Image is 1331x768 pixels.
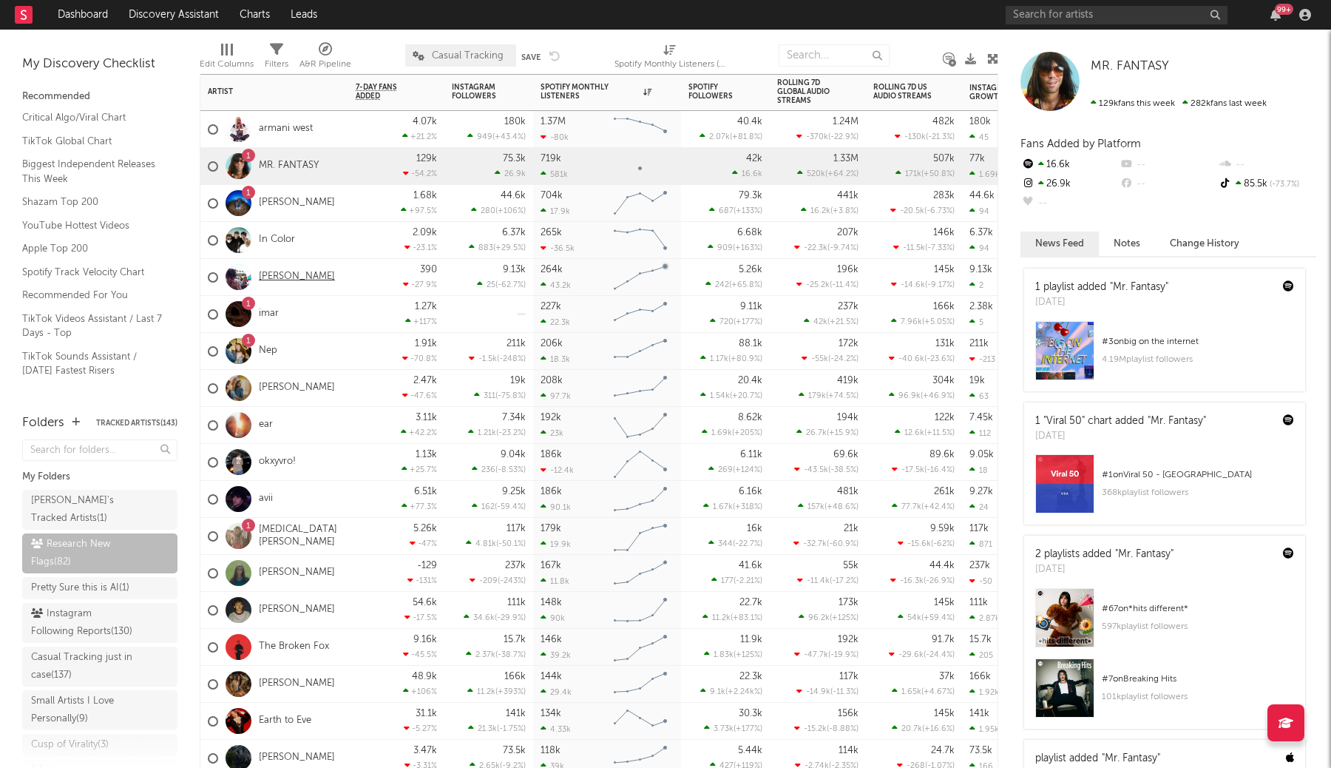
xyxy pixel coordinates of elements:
[837,191,858,201] div: 441k
[1091,60,1169,73] span: MR. FANTASY
[401,206,437,215] div: +97.5 %
[200,37,254,80] div: Edit Columns
[710,355,728,363] span: 1.17k
[31,492,135,528] div: [PERSON_NAME]'s Tracked Artists ( 1 )
[813,318,827,326] span: 42k
[510,376,526,385] div: 19k
[839,339,858,348] div: 172k
[259,382,335,394] a: [PERSON_NAME]
[259,419,273,431] a: ear
[828,392,856,400] span: +74.5 %
[432,51,504,61] span: Casual Tracking
[607,185,674,222] svg: Chart title
[477,133,492,141] span: 949
[403,169,437,178] div: -54.2 %
[1024,454,1305,525] a: #1onViral 50 - [GEOGRAPHIC_DATA]368kplaylist followers
[969,413,993,422] div: 7.45k
[702,428,762,437] div: ( )
[934,265,955,274] div: 145k
[895,169,955,178] div: ( )
[541,132,569,142] div: -80k
[833,207,856,215] span: +3.8 %
[710,317,762,326] div: ( )
[607,407,674,444] svg: Chart title
[413,191,437,201] div: 1.68k
[22,311,163,341] a: TikTok Videos Assistant / Last 7 Days - Top
[299,37,351,80] div: A&R Pipeline
[614,37,725,80] div: Spotify Monthly Listeners (Spotify Monthly Listeners)
[711,429,732,437] span: 1.69k
[541,265,563,274] div: 264k
[415,339,437,348] div: 1.91k
[503,154,526,164] div: 75.3k
[404,243,437,252] div: -23.1 %
[22,194,163,210] a: Shazam Top 200
[467,132,526,141] div: ( )
[742,170,762,178] span: 16.6k
[1110,282,1168,292] a: "Mr. Fantasy"
[541,339,563,348] div: 206k
[22,439,177,461] input: Search for folders...
[1102,484,1294,502] div: 368k playlist followers
[923,392,952,400] span: +46.9 %
[927,244,952,252] span: -7.33 %
[731,355,760,363] span: +80.9 %
[832,281,856,289] span: -11.4 %
[797,169,858,178] div: ( )
[889,354,955,363] div: ( )
[901,318,922,326] span: 7.96k
[1102,670,1294,688] div: # 7 on Breaking Hits
[549,49,560,62] button: Undo the changes to the current view.
[969,339,989,348] div: 211k
[259,271,335,283] a: [PERSON_NAME]
[259,234,295,246] a: In Color
[796,428,858,437] div: ( )
[732,392,760,400] span: +20.7 %
[481,207,495,215] span: 280
[969,228,993,238] div: 6.37k
[413,117,437,127] div: 4.07k
[969,376,985,385] div: 19k
[259,160,319,172] a: MR. FANTASY
[799,391,858,400] div: ( )
[541,154,561,164] div: 719k
[22,690,177,730] a: Small Artists I Love Personally(9)
[22,264,163,280] a: Spotify Track Velocity Chart
[468,428,526,437] div: ( )
[501,191,526,201] div: 44.6k
[259,715,311,727] a: Earth to Eve
[200,55,254,73] div: Edit Columns
[833,154,858,164] div: 1.33M
[31,536,135,571] div: Research New Flags ( 82 )
[969,132,989,142] div: 45
[794,243,858,252] div: ( )
[932,376,955,385] div: 304k
[837,228,858,238] div: 207k
[541,376,563,385] div: 208k
[607,111,674,148] svg: Chart title
[1020,155,1119,175] div: 16.6k
[413,376,437,385] div: 2.47k
[507,339,526,348] div: 211k
[969,243,989,253] div: 94
[1099,232,1155,256] button: Notes
[891,280,955,289] div: ( )
[895,428,955,437] div: ( )
[471,206,526,215] div: ( )
[1119,155,1217,175] div: --
[541,317,570,327] div: 22.3k
[827,170,856,178] span: +64.2 %
[31,649,135,684] div: Casual Tracking just in case ( 137 )
[933,191,955,201] div: 283k
[96,420,177,427] button: Tracked Artists(143)
[1102,600,1294,618] div: # 67 on *hits different*
[779,44,890,67] input: Search...
[927,281,952,289] span: -9.17 %
[746,154,762,164] div: 42k
[709,133,730,141] span: 2.07k
[705,280,762,289] div: ( )
[1006,6,1227,24] input: Search for artists
[31,605,135,641] div: Instagram Following Reports ( 130 )
[487,281,495,289] span: 25
[738,413,762,422] div: 8.62k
